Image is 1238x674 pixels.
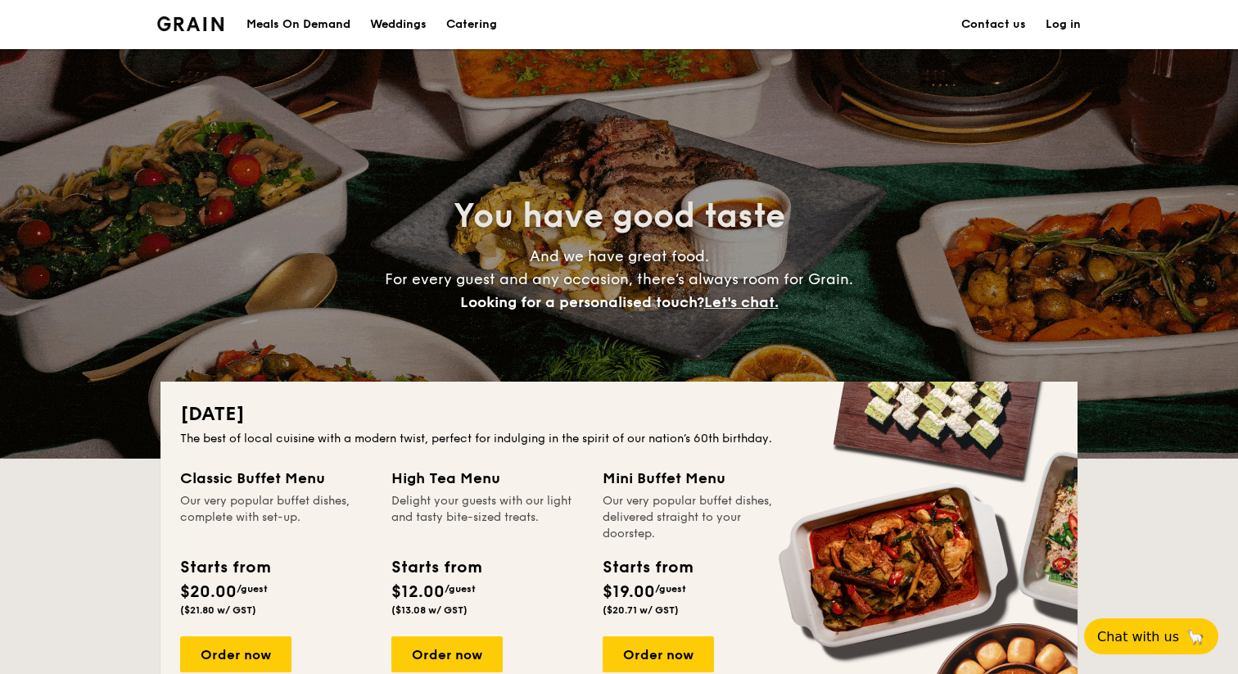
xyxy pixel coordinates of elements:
[655,583,686,595] span: /guest
[180,604,256,616] span: ($21.80 w/ GST)
[454,197,785,236] span: You have good taste
[460,293,704,311] span: Looking for a personalised touch?
[1084,618,1218,654] button: Chat with us🦙
[180,636,291,672] div: Order now
[603,636,714,672] div: Order now
[603,582,655,602] span: $19.00
[391,582,445,602] span: $12.00
[603,467,794,490] div: Mini Buffet Menu
[603,493,794,542] div: Our very popular buffet dishes, delivered straight to your doorstep.
[391,467,583,490] div: High Tea Menu
[157,16,224,31] img: Grain
[237,583,268,595] span: /guest
[180,467,372,490] div: Classic Buffet Menu
[180,401,1058,427] h2: [DATE]
[391,604,468,616] span: ($13.08 w/ GST)
[391,555,481,580] div: Starts from
[1186,627,1205,646] span: 🦙
[391,636,503,672] div: Order now
[1097,629,1179,645] span: Chat with us
[385,247,853,311] span: And we have great food. For every guest and any occasion, there’s always room for Grain.
[180,555,269,580] div: Starts from
[445,583,476,595] span: /guest
[180,582,237,602] span: $20.00
[704,293,779,311] span: Let's chat.
[180,431,1058,447] div: The best of local cuisine with a modern twist, perfect for indulging in the spirit of our nation’...
[157,16,224,31] a: Logotype
[391,493,583,542] div: Delight your guests with our light and tasty bite-sized treats.
[603,604,679,616] span: ($20.71 w/ GST)
[603,555,692,580] div: Starts from
[180,493,372,542] div: Our very popular buffet dishes, complete with set-up.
